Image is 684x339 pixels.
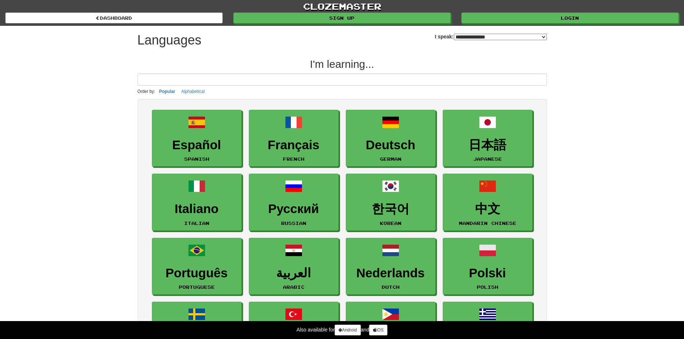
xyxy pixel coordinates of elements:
small: French [283,156,304,161]
button: Alphabetical [179,88,207,95]
h3: Nederlands [350,266,432,280]
a: العربيةArabic [249,238,339,295]
h3: Français [253,138,335,152]
h3: 한국어 [350,202,432,216]
small: Korean [380,221,401,226]
a: 日本語Japanese [443,110,532,167]
small: Order by: [138,89,155,94]
small: Spanish [184,156,209,161]
a: dashboard [5,13,223,23]
a: PortuguêsPortuguese [152,238,242,295]
h1: Languages [138,33,201,47]
small: Arabic [283,284,304,289]
a: Login [461,13,679,23]
h3: Deutsch [350,138,432,152]
h3: Español [156,138,238,152]
a: РусскийRussian [249,174,339,231]
a: 中文Mandarin Chinese [443,174,532,231]
h3: العربية [253,266,335,280]
select: I speak: [454,34,547,40]
a: Android [335,325,360,335]
small: Dutch [382,284,400,289]
h3: Русский [253,202,335,216]
a: NederlandsDutch [346,238,436,295]
h3: 中文 [447,202,529,216]
h3: Português [156,266,238,280]
small: Portuguese [179,284,215,289]
button: Popular [157,88,177,95]
a: PolskiPolish [443,238,532,295]
small: Japanese [473,156,502,161]
small: German [380,156,401,161]
a: iOS [369,325,387,335]
h3: Italiano [156,202,238,216]
a: 한국어Korean [346,174,436,231]
small: Russian [281,221,306,226]
a: FrançaisFrench [249,110,339,167]
h3: Polski [447,266,529,280]
small: Italian [184,221,209,226]
a: EspañolSpanish [152,110,242,167]
small: Polish [477,284,498,289]
h3: 日本語 [447,138,529,152]
a: DeutschGerman [346,110,436,167]
label: I speak: [435,33,546,40]
a: Sign up [233,13,451,23]
small: Mandarin Chinese [459,221,516,226]
h2: I'm learning... [138,58,547,70]
a: ItalianoItalian [152,174,242,231]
